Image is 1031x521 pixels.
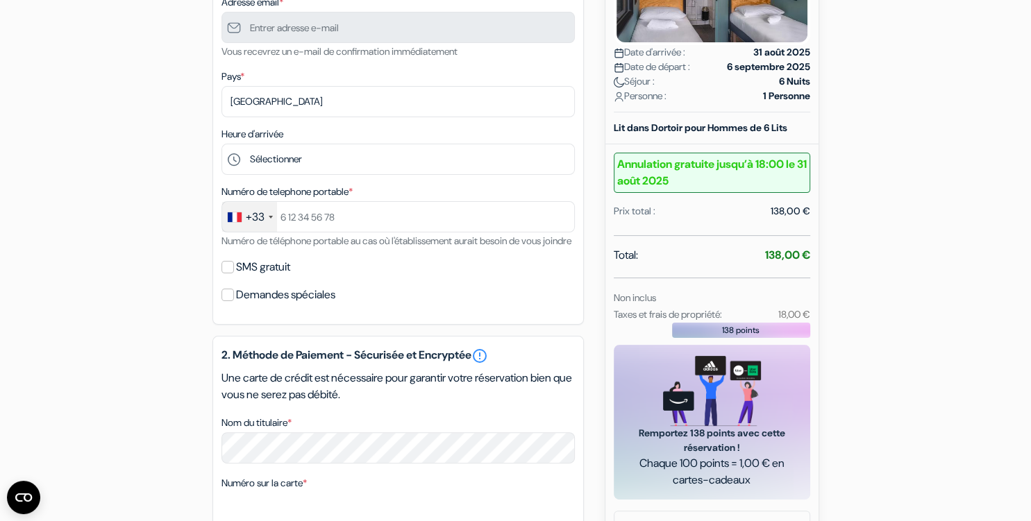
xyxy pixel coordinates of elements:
[221,201,575,232] input: 6 12 34 56 78
[221,69,244,84] label: Pays
[221,416,292,430] label: Nom du titulaire
[753,45,810,60] strong: 31 août 2025
[722,324,760,336] span: 138 points
[222,202,277,232] div: France: +33
[614,77,624,87] img: moon.svg
[614,121,787,134] b: Lit dans Dortoir pour Hommes de 6 Lits
[221,370,575,403] p: Une carte de crédit est nécessaire pour garantir votre réservation bien que vous ne serez pas déb...
[221,348,575,364] h5: 2. Méthode de Paiement - Sécurisée et Encryptée
[614,62,624,73] img: calendar.svg
[471,348,488,364] a: error_outline
[614,48,624,58] img: calendar.svg
[614,153,810,193] b: Annulation gratuite jusqu’à 18:00 le 31 août 2025
[614,60,690,74] span: Date de départ :
[765,248,810,262] strong: 138,00 €
[727,60,810,74] strong: 6 septembre 2025
[221,127,283,142] label: Heure d'arrivée
[771,204,810,219] div: 138,00 €
[614,308,722,321] small: Taxes et frais de propriété:
[778,308,810,321] small: 18,00 €
[614,204,655,219] div: Prix total :
[614,89,667,103] span: Personne :
[614,45,685,60] span: Date d'arrivée :
[221,185,353,199] label: Numéro de telephone portable
[614,247,638,264] span: Total:
[221,234,571,247] small: Numéro de téléphone portable au cas où l'établissement aurait besoin de vous joindre
[614,92,624,102] img: user_icon.svg
[236,257,290,277] label: SMS gratuit
[630,455,794,488] span: Chaque 100 points = 1,00 € en cartes-cadeaux
[221,476,307,490] label: Numéro sur la carte
[614,291,656,304] small: Non inclus
[663,356,761,426] img: gift_card_hero_new.png
[246,209,265,225] div: +33
[779,74,810,89] strong: 6 Nuits
[7,481,40,514] button: Ouvrir le widget CMP
[614,74,655,89] span: Séjour :
[236,285,335,305] label: Demandes spéciales
[221,12,575,43] input: Entrer adresse e-mail
[763,89,810,103] strong: 1 Personne
[221,45,458,58] small: Vous recevrez un e-mail de confirmation immédiatement
[630,426,794,455] span: Remportez 138 points avec cette réservation !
